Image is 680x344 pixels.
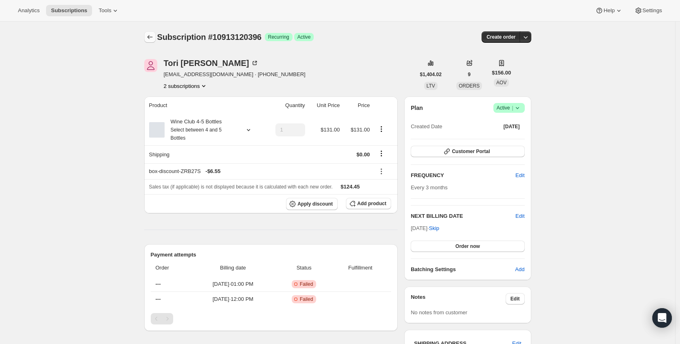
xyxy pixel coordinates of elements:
span: Analytics [18,7,40,14]
th: Shipping [144,145,264,163]
span: Subscription #10913120396 [157,33,262,42]
button: Tools [94,5,124,16]
span: Sales tax (if applicable) is not displayed because it is calculated with each new order. [149,184,333,190]
span: Billing date [192,264,274,272]
button: Help [590,5,627,16]
span: Status [279,264,330,272]
span: Every 3 months [411,184,447,191]
span: Active [497,104,522,112]
span: 9 [468,71,471,78]
span: LTV [427,83,435,89]
button: $1,404.02 [415,69,447,80]
span: Edit [511,296,520,302]
button: Customer Portal [411,146,524,157]
span: - $6.55 [205,167,220,175]
span: $131.00 [321,127,340,133]
span: Order now [456,243,480,250]
span: Help [603,7,614,14]
span: $124.45 [341,184,360,190]
span: Tools [99,7,111,14]
span: Apply discount [297,201,333,207]
span: --- [156,281,161,287]
button: Add [510,263,529,276]
span: AOV [496,80,506,85]
div: Wine Club 4-5 Bottles [165,118,238,142]
button: Shipping actions [375,149,388,158]
span: | [512,105,513,111]
button: Edit [506,293,525,305]
span: Create order [486,34,515,40]
button: 9 [463,69,475,80]
span: $156.00 [492,69,511,77]
span: [EMAIL_ADDRESS][DOMAIN_NAME] · [PHONE_NUMBER] [164,70,306,79]
span: $131.00 [351,127,370,133]
button: [DATE] [499,121,525,132]
span: [DATE] [504,123,520,130]
span: Customer Portal [452,148,490,155]
span: Subscriptions [51,7,87,14]
button: Subscriptions [46,5,92,16]
button: Product actions [375,125,388,134]
th: Order [151,259,190,277]
span: Failed [300,281,313,287]
button: Product actions [164,82,208,90]
span: Fulfillment [334,264,387,272]
span: Created Date [411,123,442,131]
h2: Plan [411,104,423,112]
button: Order now [411,241,524,252]
button: Subscriptions [144,31,156,43]
button: Analytics [13,5,44,16]
span: Settings [643,7,662,14]
button: Create order [482,31,520,43]
span: $1,404.02 [420,71,442,78]
span: Skip [429,224,439,232]
span: Failed [300,296,313,302]
span: Tori Engstrom-Goehry [144,59,157,72]
h6: Batching Settings [411,265,515,274]
button: Skip [424,222,444,235]
button: Add product [346,198,391,209]
button: Settings [629,5,667,16]
th: Price [342,96,372,114]
nav: Pagination [151,313,392,324]
span: Recurring [268,34,289,40]
button: Edit [515,212,524,220]
th: Quantity [264,96,307,114]
div: Tori [PERSON_NAME] [164,59,259,67]
span: Add product [357,200,386,207]
h2: FREQUENCY [411,171,515,180]
button: Edit [511,169,529,182]
span: Add [515,265,524,274]
div: Open Intercom Messenger [652,308,672,328]
h2: NEXT BILLING DATE [411,212,515,220]
span: --- [156,296,161,302]
span: [DATE] · 01:00 PM [192,280,274,288]
h3: Notes [411,293,506,305]
div: box-discount-ZRB27S [149,167,370,175]
span: Edit [515,171,524,180]
h2: Payment attempts [151,251,392,259]
th: Product [144,96,264,114]
button: Apply discount [286,198,338,210]
span: ORDERS [459,83,480,89]
span: No notes from customer [411,309,467,316]
span: [DATE] · [411,225,439,231]
small: Select between 4 and 5 Bottles [171,127,222,141]
th: Unit Price [308,96,342,114]
span: [DATE] · 12:00 PM [192,295,274,303]
span: Active [297,34,311,40]
span: $0.00 [357,151,370,158]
